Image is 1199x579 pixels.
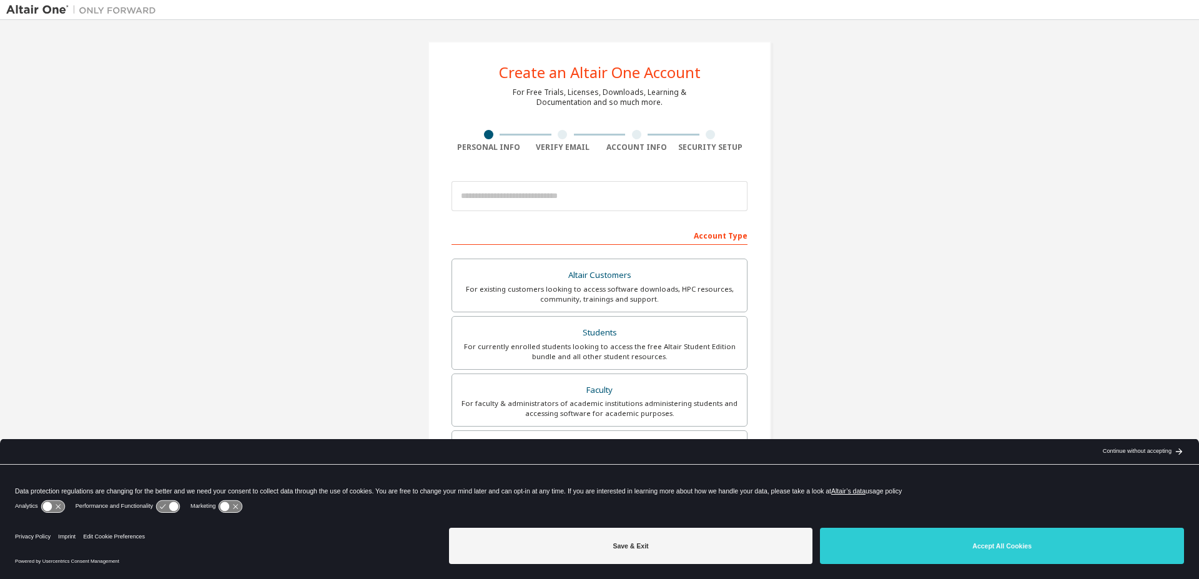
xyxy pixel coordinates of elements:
[460,324,739,342] div: Students
[460,284,739,304] div: For existing customers looking to access software downloads, HPC resources, community, trainings ...
[6,4,162,16] img: Altair One
[674,142,748,152] div: Security Setup
[526,142,600,152] div: Verify Email
[513,87,686,107] div: For Free Trials, Licenses, Downloads, Learning & Documentation and so much more.
[499,65,701,80] div: Create an Altair One Account
[460,342,739,362] div: For currently enrolled students looking to access the free Altair Student Edition bundle and all ...
[460,382,739,399] div: Faculty
[460,267,739,284] div: Altair Customers
[451,142,526,152] div: Personal Info
[460,398,739,418] div: For faculty & administrators of academic institutions administering students and accessing softwa...
[599,142,674,152] div: Account Info
[451,225,748,245] div: Account Type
